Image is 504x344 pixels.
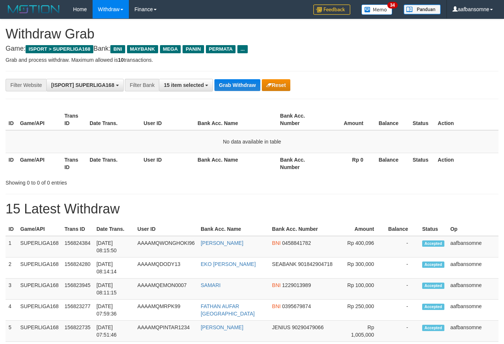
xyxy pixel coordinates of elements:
th: Status [410,153,435,174]
td: No data available in table [6,130,498,153]
th: Bank Acc. Number [277,153,321,174]
span: Copy 0458841782 to clipboard [282,240,311,246]
span: Copy 0395679874 to clipboard [282,303,311,309]
th: Status [410,109,435,130]
th: Game/API [17,153,61,174]
td: - [385,279,419,300]
img: MOTION_logo.png [6,4,62,15]
span: Accepted [422,325,444,331]
span: Accepted [422,262,444,268]
img: panduan.png [404,4,441,14]
td: - [385,300,419,321]
th: Trans ID [61,222,93,236]
span: BNI [272,240,281,246]
span: 15 item selected [164,82,204,88]
span: Accepted [422,304,444,310]
td: SUPERLIGA168 [17,279,62,300]
span: Accepted [422,283,444,289]
td: Rp 400,096 [340,236,385,257]
span: Copy 1229013989 to clipboard [282,282,311,288]
button: 15 item selected [159,79,213,91]
span: PANIN [183,45,204,53]
span: JENIUS [272,324,291,330]
th: Op [447,222,498,236]
td: SUPERLIGA168 [17,257,62,279]
td: [DATE] 08:14:14 [93,257,134,279]
th: ID [6,153,17,174]
th: Date Trans. [87,153,141,174]
button: [ISPORT] SUPERLIGA168 [46,79,123,91]
th: Trans ID [61,109,87,130]
span: Copy 90290479066 to clipboard [292,324,324,330]
span: ... [237,45,247,53]
a: FATHAN AUFAR [GEOGRAPHIC_DATA] [201,303,255,317]
td: aafbansomne [447,236,498,257]
div: Filter Bank [125,79,159,91]
span: BNI [110,45,125,53]
span: MAYBANK [127,45,158,53]
th: ID [6,109,17,130]
td: Rp 100,000 [340,279,385,300]
td: aafbansomne [447,321,498,342]
td: 3 [6,279,17,300]
td: 4 [6,300,17,321]
h1: Withdraw Grab [6,27,498,41]
td: aafbansomne [447,257,498,279]
span: Copy 901842904718 to clipboard [298,261,333,267]
span: SEABANK [272,261,297,267]
th: User ID [134,222,198,236]
div: Showing 0 to 0 of 0 entries [6,176,204,186]
td: 156823945 [61,279,93,300]
td: AAAAMQEMON0007 [134,279,198,300]
th: Trans ID [61,153,87,174]
span: MEGA [160,45,181,53]
a: [PERSON_NAME] [201,324,243,330]
td: 156824384 [61,236,93,257]
a: [PERSON_NAME] [201,240,243,246]
img: Button%20Memo.svg [361,4,393,15]
span: BNI [272,303,281,309]
th: Bank Acc. Name [195,153,277,174]
span: PERMATA [206,45,236,53]
th: Rp 0 [321,153,374,174]
td: 156824280 [61,257,93,279]
th: Bank Acc. Name [195,109,277,130]
td: 156823277 [61,300,93,321]
span: BNI [272,282,281,288]
p: Grab and process withdraw. Maximum allowed is transactions. [6,56,498,64]
td: aafbansomne [447,279,498,300]
img: Feedback.jpg [313,4,350,15]
th: Date Trans. [87,109,141,130]
td: 2 [6,257,17,279]
td: - [385,236,419,257]
th: Balance [374,153,410,174]
a: SAMARI [201,282,221,288]
td: - [385,321,419,342]
span: [ISPORT] SUPERLIGA168 [51,82,114,88]
strong: 10 [118,57,124,63]
td: Rp 1,005,000 [340,321,385,342]
th: Balance [385,222,419,236]
span: ISPORT > SUPERLIGA168 [26,45,93,53]
td: AAAAMQPINTAR1234 [134,321,198,342]
td: [DATE] 08:11:15 [93,279,134,300]
th: Date Trans. [93,222,134,236]
th: Game/API [17,109,61,130]
th: Bank Acc. Number [277,109,321,130]
td: SUPERLIGA168 [17,300,62,321]
td: aafbansomne [447,300,498,321]
button: Grab Withdraw [214,79,260,91]
td: - [385,257,419,279]
td: Rp 250,000 [340,300,385,321]
td: [DATE] 07:59:36 [93,300,134,321]
th: Action [435,153,498,174]
td: AAAAMQWONGHOKI96 [134,236,198,257]
td: Rp 300,000 [340,257,385,279]
h1: 15 Latest Withdraw [6,202,498,216]
td: SUPERLIGA168 [17,236,62,257]
th: Bank Acc. Number [269,222,340,236]
th: Amount [340,222,385,236]
th: Amount [321,109,374,130]
th: Bank Acc. Name [198,222,269,236]
td: 5 [6,321,17,342]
